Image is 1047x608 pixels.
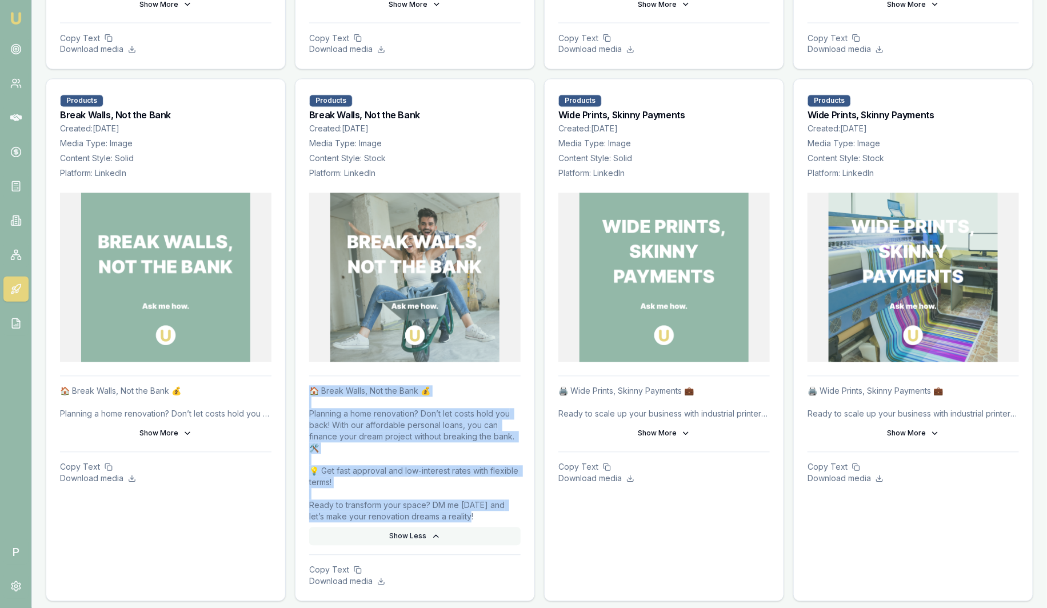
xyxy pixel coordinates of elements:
[309,44,521,55] p: Download media
[808,425,1019,443] button: Show More
[558,44,770,55] p: Download media
[808,168,1019,179] p: Platform: LinkedIn
[808,473,1019,485] p: Download media
[9,11,23,25] img: emu-icon-u.png
[81,193,250,362] img: Break Walls, Not the Bank
[558,425,770,443] button: Show More
[808,386,1019,420] p: 🖨️ Wide Prints, Skinny Payments 💼 Ready to scale up your business with industrial printers or tex...
[60,123,271,135] p: Created: [DATE]
[309,386,521,523] p: 🏠 Break Walls, Not the Bank 💰 Planning a home renovation? Don’t let costs hold you back! With our...
[3,539,29,565] span: P
[309,153,521,165] p: Content Style: Stock
[60,44,271,55] p: Download media
[309,111,521,120] h3: Break Walls, Not the Bank
[60,153,271,165] p: Content Style: Solid
[60,425,271,443] button: Show More
[808,123,1019,135] p: Created: [DATE]
[808,95,851,107] div: Products
[558,462,770,473] p: Copy Text
[309,565,521,576] p: Copy Text
[60,95,103,107] div: Products
[309,95,353,107] div: Products
[808,138,1019,150] p: Media Type: Image
[309,168,521,179] p: Platform: LinkedIn
[558,168,770,179] p: Platform: LinkedIn
[309,527,521,546] button: Show Less
[60,33,271,44] p: Copy Text
[808,462,1019,473] p: Copy Text
[580,193,749,362] img: Wide Prints, Skinny Payments
[309,33,521,44] p: Copy Text
[808,153,1019,165] p: Content Style: Stock
[60,386,271,420] p: 🏠 Break Walls, Not the Bank 💰 Planning a home renovation? Don’t let costs hold you back! With our...
[558,111,770,120] h3: Wide Prints, Skinny Payments
[309,576,521,587] p: Download media
[558,473,770,485] p: Download media
[558,123,770,135] p: Created: [DATE]
[309,123,521,135] p: Created: [DATE]
[558,95,602,107] div: Products
[808,44,1019,55] p: Download media
[60,111,271,120] h3: Break Walls, Not the Bank
[330,193,499,362] img: Break Walls, Not the Bank
[60,473,271,485] p: Download media
[829,193,998,362] img: Wide Prints, Skinny Payments
[558,386,770,420] p: 🖨️ Wide Prints, Skinny Payments 💼 Ready to scale up your business with industrial printers or tex...
[309,138,521,150] p: Media Type: Image
[558,33,770,44] p: Copy Text
[558,138,770,150] p: Media Type: Image
[808,33,1019,44] p: Copy Text
[60,138,271,150] p: Media Type: Image
[60,462,271,473] p: Copy Text
[808,111,1019,120] h3: Wide Prints, Skinny Payments
[60,168,271,179] p: Platform: LinkedIn
[558,153,770,165] p: Content Style: Solid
